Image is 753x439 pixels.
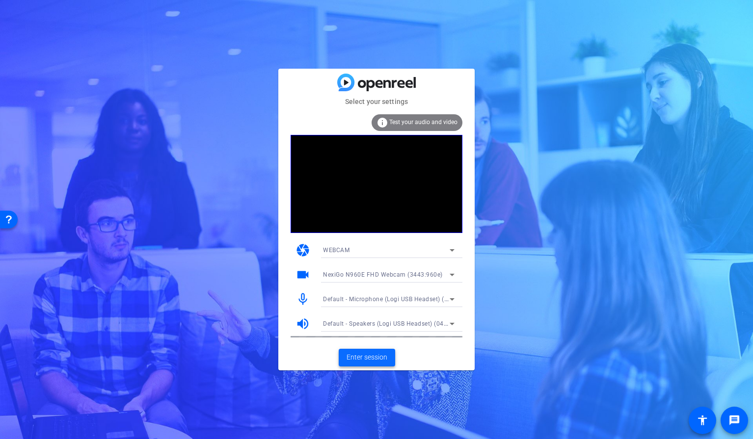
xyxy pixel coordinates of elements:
mat-icon: accessibility [697,414,708,426]
span: Default - Speakers (Logi USB Headset) (046d:0a65) [323,319,470,327]
button: Enter session [339,349,395,366]
mat-icon: videocam [296,267,310,282]
img: blue-gradient.svg [337,74,416,91]
span: Test your audio and video [389,119,457,126]
mat-icon: message [728,414,740,426]
mat-card-subtitle: Select your settings [278,96,475,107]
mat-icon: camera [296,243,310,258]
span: WEBCAM [323,247,350,254]
mat-icon: volume_up [296,316,310,331]
mat-icon: info [376,117,388,129]
mat-icon: mic_none [296,292,310,307]
span: NexiGo N960E FHD Webcam (3443:960e) [323,271,443,278]
span: Default - Microphone (Logi USB Headset) (046d:0a65) [323,295,478,303]
span: Enter session [347,352,387,362]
